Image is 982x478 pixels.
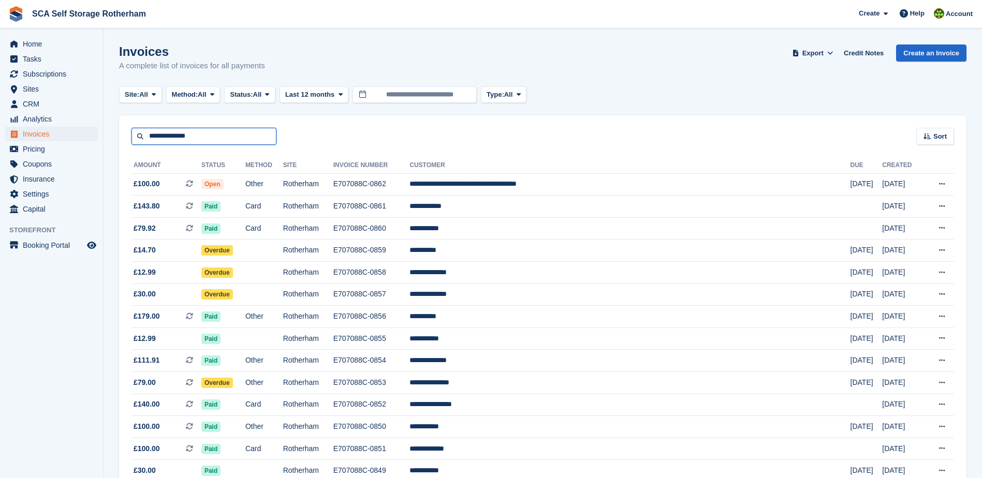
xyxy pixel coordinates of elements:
[253,89,262,100] span: All
[134,311,160,322] span: £179.00
[283,217,333,240] td: Rotherham
[134,267,156,278] span: £12.99
[201,399,221,410] span: Paid
[882,306,924,328] td: [DATE]
[245,196,283,218] td: Card
[851,240,883,262] td: [DATE]
[5,172,98,186] a: menu
[790,44,836,62] button: Export
[333,372,410,394] td: E707088C-0853
[139,89,148,100] span: All
[851,157,883,174] th: Due
[23,52,85,66] span: Tasks
[134,421,160,432] span: £100.00
[5,142,98,156] a: menu
[851,372,883,394] td: [DATE]
[23,127,85,141] span: Invoices
[201,245,233,256] span: Overdue
[882,217,924,240] td: [DATE]
[201,378,233,388] span: Overdue
[245,157,283,174] th: Method
[333,306,410,328] td: E707088C-0856
[5,37,98,51] a: menu
[851,416,883,438] td: [DATE]
[245,394,283,416] td: Card
[23,142,85,156] span: Pricing
[283,372,333,394] td: Rotherham
[5,82,98,96] a: menu
[933,131,947,142] span: Sort
[134,289,156,300] span: £30.00
[283,327,333,350] td: Rotherham
[283,438,333,460] td: Rotherham
[119,86,162,103] button: Site: All
[333,262,410,284] td: E707088C-0858
[23,172,85,186] span: Insurance
[5,238,98,252] a: menu
[201,267,233,278] span: Overdue
[504,89,513,100] span: All
[5,127,98,141] a: menu
[198,89,207,100] span: All
[134,465,156,476] span: £30.00
[245,416,283,438] td: Other
[851,327,883,350] td: [DATE]
[23,187,85,201] span: Settings
[283,240,333,262] td: Rotherham
[224,86,275,103] button: Status: All
[333,217,410,240] td: E707088C-0860
[882,283,924,306] td: [DATE]
[134,245,156,256] span: £14.70
[946,9,973,19] span: Account
[882,173,924,196] td: [DATE]
[23,157,85,171] span: Coupons
[851,283,883,306] td: [DATE]
[283,196,333,218] td: Rotherham
[882,394,924,416] td: [DATE]
[201,334,221,344] span: Paid
[333,173,410,196] td: E707088C-0862
[840,44,888,62] a: Credit Notes
[851,306,883,328] td: [DATE]
[882,350,924,372] td: [DATE]
[85,239,98,251] a: Preview store
[245,173,283,196] td: Other
[5,52,98,66] a: menu
[201,355,221,366] span: Paid
[5,187,98,201] a: menu
[201,422,221,432] span: Paid
[280,86,348,103] button: Last 12 months
[23,67,85,81] span: Subscriptions
[896,44,966,62] a: Create an Invoice
[333,394,410,416] td: E707088C-0852
[333,283,410,306] td: E707088C-0857
[333,327,410,350] td: E707088C-0855
[5,97,98,111] a: menu
[23,37,85,51] span: Home
[283,262,333,284] td: Rotherham
[882,196,924,218] td: [DATE]
[23,82,85,96] span: Sites
[23,238,85,252] span: Booking Portal
[23,202,85,216] span: Capital
[882,262,924,284] td: [DATE]
[882,438,924,460] td: [DATE]
[201,201,221,212] span: Paid
[172,89,198,100] span: Method:
[245,217,283,240] td: Card
[23,97,85,111] span: CRM
[5,202,98,216] a: menu
[882,372,924,394] td: [DATE]
[802,48,824,58] span: Export
[245,306,283,328] td: Other
[910,8,925,19] span: Help
[125,89,139,100] span: Site:
[882,416,924,438] td: [DATE]
[481,86,526,103] button: Type: All
[201,444,221,454] span: Paid
[283,416,333,438] td: Rotherham
[119,60,265,72] p: A complete list of invoices for all payments
[9,225,103,235] span: Storefront
[134,443,160,454] span: £100.00
[851,173,883,196] td: [DATE]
